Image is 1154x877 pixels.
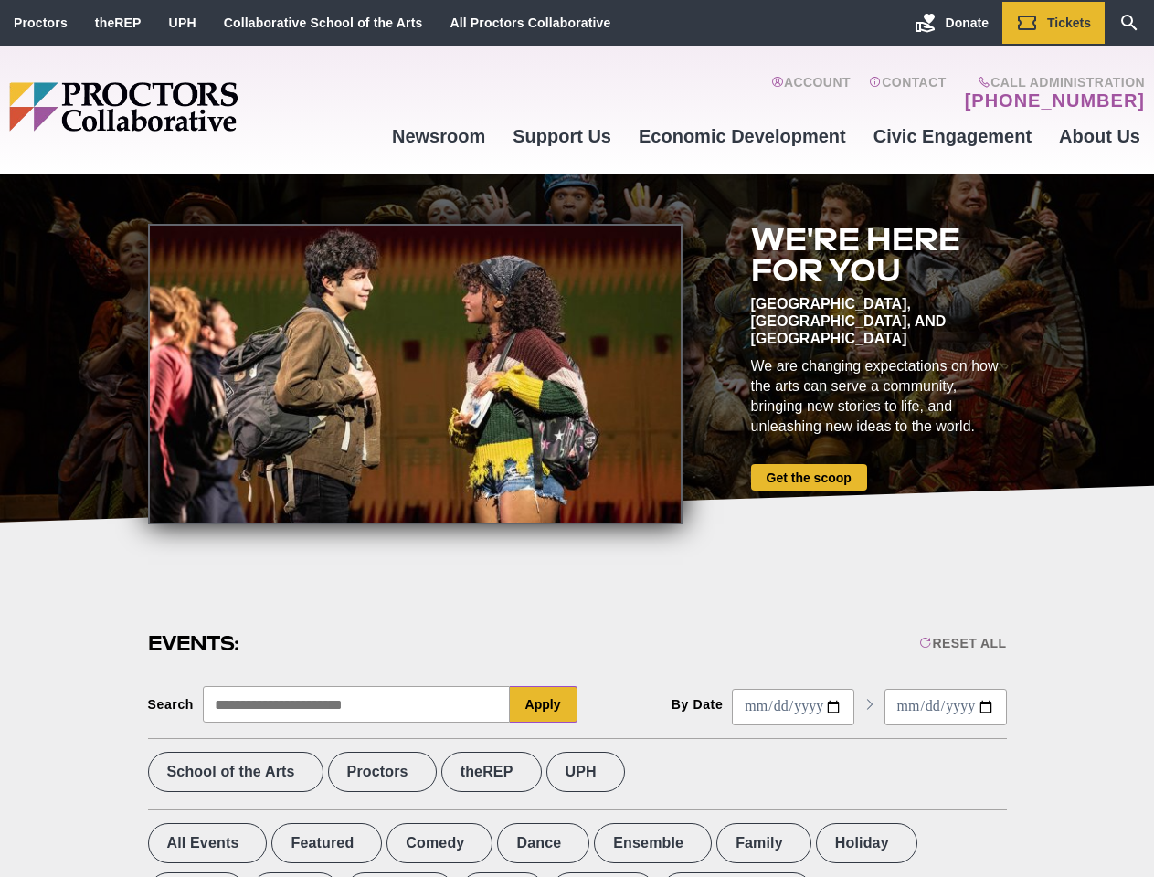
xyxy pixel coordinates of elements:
span: Tickets [1047,16,1091,30]
label: Ensemble [594,823,712,863]
div: By Date [672,697,724,712]
label: Comedy [386,823,492,863]
a: UPH [169,16,196,30]
a: Donate [901,2,1002,44]
label: Dance [497,823,589,863]
label: theREP [441,752,542,792]
a: Get the scoop [751,464,867,491]
span: Donate [946,16,989,30]
a: All Proctors Collaborative [450,16,610,30]
label: Family [716,823,811,863]
label: School of the Arts [148,752,323,792]
a: Collaborative School of the Arts [224,16,423,30]
label: All Events [148,823,268,863]
a: Account [771,75,851,111]
a: Support Us [499,111,625,161]
a: Newsroom [378,111,499,161]
div: We are changing expectations on how the arts can serve a community, bringing new stories to life,... [751,356,1007,437]
h2: Events: [148,629,242,658]
a: Tickets [1002,2,1105,44]
label: Holiday [816,823,917,863]
a: About Us [1045,111,1154,161]
a: Economic Development [625,111,860,161]
a: [PHONE_NUMBER] [965,90,1145,111]
label: UPH [546,752,625,792]
label: Proctors [328,752,437,792]
span: Call Administration [959,75,1145,90]
div: [GEOGRAPHIC_DATA], [GEOGRAPHIC_DATA], and [GEOGRAPHIC_DATA] [751,295,1007,347]
a: Search [1105,2,1154,44]
div: Reset All [919,636,1006,650]
label: Featured [271,823,382,863]
a: Civic Engagement [860,111,1045,161]
a: Proctors [14,16,68,30]
a: Contact [869,75,947,111]
div: Search [148,697,195,712]
img: Proctors logo [9,82,378,132]
h2: We're here for you [751,224,1007,286]
a: theREP [95,16,142,30]
button: Apply [510,686,577,723]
